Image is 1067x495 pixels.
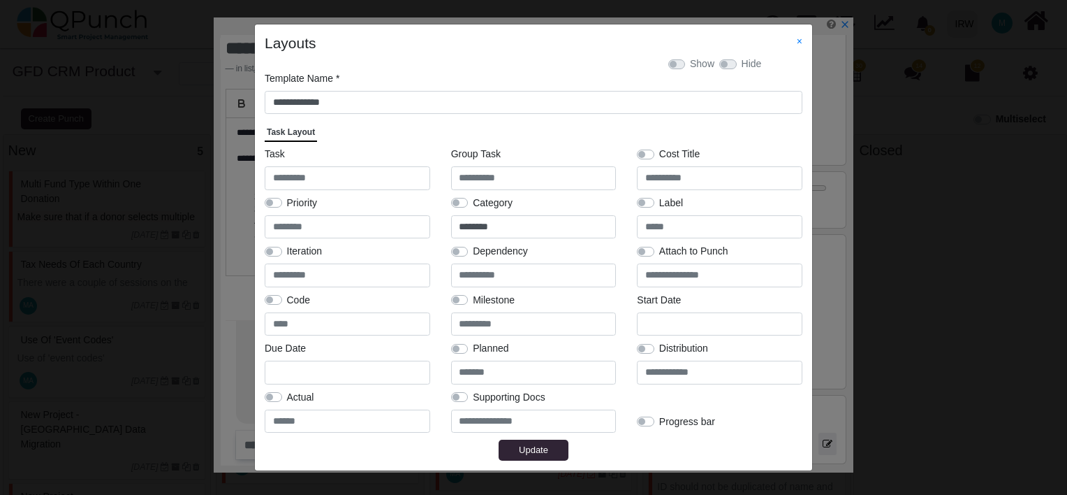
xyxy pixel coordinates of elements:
[499,440,568,461] button: Update
[659,196,683,210] label: Label
[287,390,314,405] label: Actual
[265,147,285,162] label: Task
[267,127,315,137] span: Task Layout
[287,196,318,210] label: Priority
[451,147,501,162] label: Group Task
[659,415,715,429] label: Progress bar
[797,36,802,47] a: ×
[265,71,802,90] legend: Template Name *
[473,390,545,405] label: Supporting Docs
[473,293,515,308] label: Milestone
[742,57,762,71] label: Hide
[659,147,700,162] label: Cost Title
[473,244,528,259] label: Dependency
[287,293,310,308] label: Code
[659,341,708,356] label: Distribution
[473,196,513,210] label: Category
[265,341,306,356] label: Due Date
[287,244,323,259] label: Iteration
[690,57,714,71] label: Show
[637,293,681,308] label: Start Date
[265,34,533,52] h4: Layouts
[473,341,508,356] label: Planned
[659,244,728,259] label: Attach to Punch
